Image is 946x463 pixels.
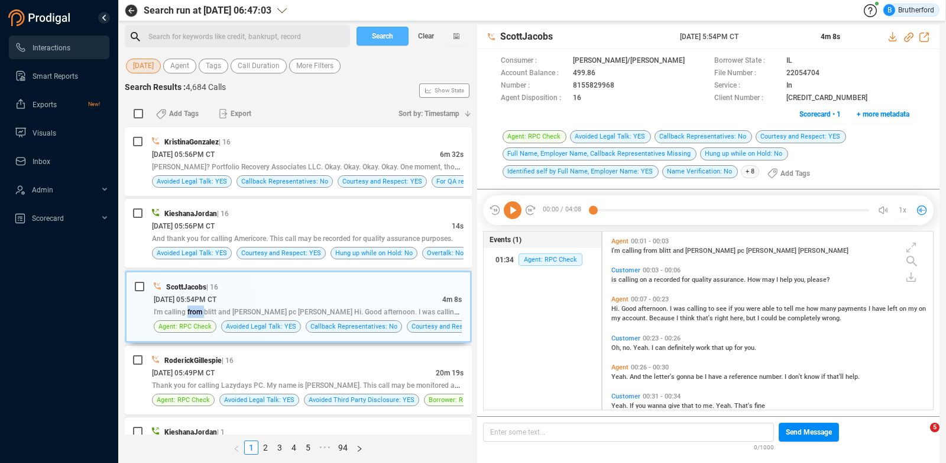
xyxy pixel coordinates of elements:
span: my [611,314,622,322]
button: [DATE] [126,59,161,73]
span: 499.86 [573,67,595,80]
span: you [734,305,746,313]
span: to [695,402,703,410]
span: Good [621,305,638,313]
span: the [643,373,654,381]
span: [PERSON_NAME] [746,247,798,255]
span: Client Number : [714,92,780,105]
button: Send Message [779,423,839,442]
span: I [776,276,780,284]
span: Add Tags [169,104,199,123]
span: right [715,314,730,322]
span: from [643,247,659,255]
span: if [728,305,734,313]
button: + more metadata [850,105,916,124]
span: 1x [899,201,906,220]
span: give [668,402,682,410]
button: Tags [199,59,228,73]
span: Yeah. [633,344,652,352]
a: Smart Reports [15,64,100,88]
span: For QA review [436,176,477,187]
span: Callback Representatives: No [655,130,752,143]
span: [CREDIT_CARD_NUMBER] [786,92,867,105]
span: Sort by: Timestamp [399,104,459,123]
span: left [887,305,899,313]
span: left [233,445,240,452]
span: you [636,402,647,410]
span: [PERSON_NAME] [685,247,737,255]
span: Customer [611,335,640,342]
span: Customer [611,266,640,274]
span: Consumer : [501,55,567,67]
li: 5 [301,441,315,455]
span: many [820,305,838,313]
span: be [779,314,788,322]
span: was [673,305,687,313]
a: 94 [335,441,351,454]
span: Courtesy and Respect: YES [241,247,321,259]
li: Interactions [9,36,109,59]
button: Call Duration [231,59,287,73]
li: Exports [9,92,109,116]
span: Send Message [786,423,832,442]
span: 00:23 - 00:26 [640,335,683,342]
a: Inbox [15,149,100,173]
span: Agent: RPC Check [519,253,582,266]
span: how [806,305,820,313]
span: [DATE] 05:56PM CT [152,150,215,159]
span: Avoided Legal Talk: YES [224,394,294,406]
span: 00:00 / 04:08 [536,201,593,219]
span: wrong. [822,314,841,322]
span: Interactions [33,44,70,52]
button: Clear [409,27,444,46]
span: for [734,344,744,352]
span: but [746,314,757,322]
span: here, [730,314,746,322]
li: 3 [273,441,287,455]
span: tell [784,305,795,313]
span: Agent [611,295,628,303]
span: | 16 [206,283,218,291]
span: definitely [668,344,696,352]
button: Scorecard • 1 [793,105,847,124]
span: Courtesy and Respect: YES [412,321,491,332]
span: [PERSON_NAME] [798,247,848,255]
span: that'll [827,373,845,381]
span: on [919,305,926,313]
span: wanna [647,402,668,410]
span: + more metadata [857,105,909,124]
a: 4 [287,441,300,454]
span: File Number : [714,67,780,80]
span: my [908,305,919,313]
span: I [676,314,680,322]
span: up [725,344,734,352]
span: I [670,305,673,313]
div: KristinaGonzalez| 16[DATE] 05:56PM CT6m 32s[PERSON_NAME]? Portfolio Recovery Associates LLC. Okay... [125,127,472,196]
span: 0/1000 [754,442,774,452]
button: left [229,441,244,455]
span: if [821,373,827,381]
span: Scorecard [32,214,64,223]
span: How [747,276,762,284]
span: is [611,276,618,284]
span: Identified self by Full Name, Employer Name: YES [503,165,659,178]
span: Account Balance : [501,67,567,80]
li: 4 [287,441,301,455]
span: 5 [930,423,939,432]
span: recorded [654,276,682,284]
span: Avoided Third Party Disclosure: YES [309,394,414,406]
span: Agent [611,237,628,245]
span: Hung up while on Hold: No [335,247,413,259]
button: right [352,441,367,455]
span: Callback Representatives: No [310,321,397,332]
span: blitt [659,247,673,255]
button: Show Stats [419,83,469,98]
li: Previous Page [229,441,244,455]
span: Name Verification: No [662,165,738,178]
span: to [776,305,784,313]
span: Smart Reports [33,72,78,81]
span: please? [807,276,830,284]
span: 4m 8s [821,33,840,41]
button: Export [212,104,258,123]
span: 22054704 [786,67,819,80]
